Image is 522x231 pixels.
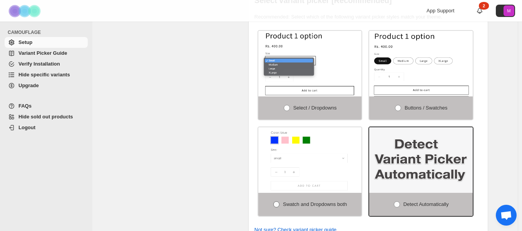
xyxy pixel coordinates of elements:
span: Logout [18,125,35,130]
button: Avatar with initials M [496,5,515,17]
a: 2 [476,7,484,15]
a: Logout [5,122,88,133]
span: Upgrade [18,83,39,88]
span: Select / Dropdowns [293,105,337,111]
img: Detect Automatically [369,127,473,193]
span: FAQs [18,103,32,109]
a: Variant Picker Guide [5,48,88,59]
a: Upgrade [5,80,88,91]
span: Hide sold out products [18,114,73,120]
span: App Support [427,8,454,13]
img: Camouflage [6,0,45,22]
img: Swatch and Dropdowns both [258,127,362,193]
img: Select / Dropdowns [258,31,362,96]
div: 2 [479,2,489,10]
span: Buttons / Swatches [405,105,447,111]
a: Hide sold out products [5,111,88,122]
span: Verify Installation [18,61,60,67]
span: Hide specific variants [18,72,70,78]
span: Swatch and Dropdowns both [283,201,347,207]
span: Variant Picker Guide [18,50,67,56]
span: Setup [18,39,32,45]
a: Verify Installation [5,59,88,69]
a: Hide specific variants [5,69,88,80]
text: M [507,8,510,13]
span: CAMOUFLAGE [8,29,89,35]
a: Setup [5,37,88,48]
a: FAQs [5,101,88,111]
img: Buttons / Swatches [369,31,473,96]
span: Avatar with initials M [504,5,514,16]
div: Open chat [496,205,517,226]
span: Detect Automatically [403,201,449,207]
